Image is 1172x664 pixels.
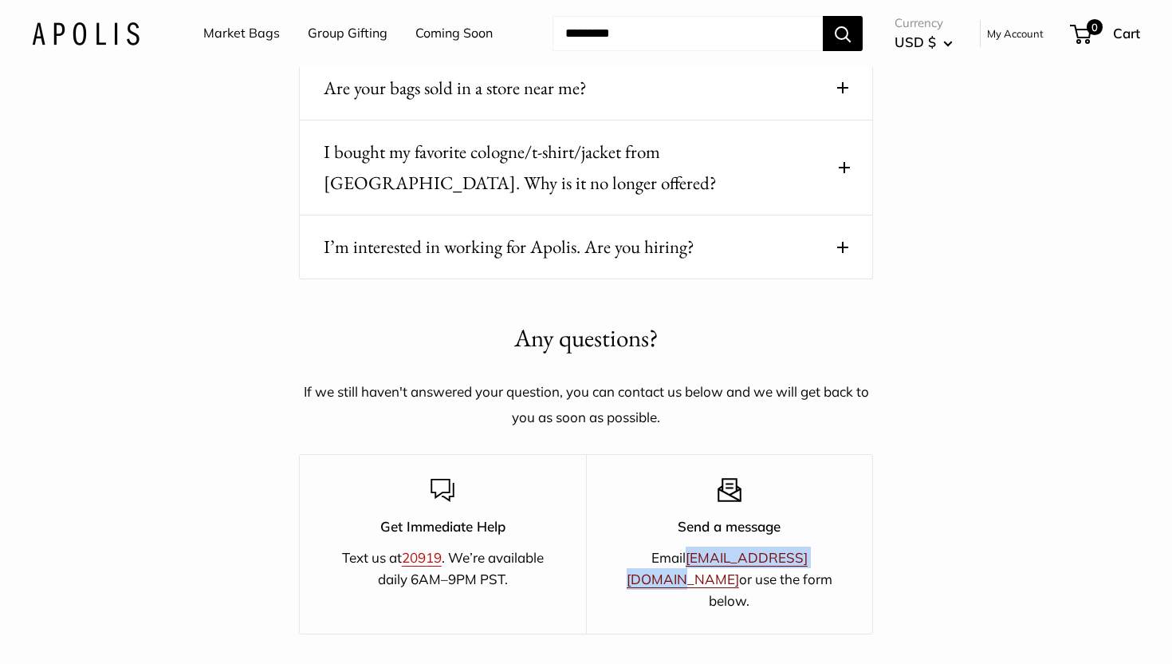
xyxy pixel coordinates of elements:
a: [EMAIL_ADDRESS][DOMAIN_NAME] [627,549,808,587]
button: I’m interested in working for Apolis. Are you hiring? [324,231,848,263]
button: USD $ [895,30,953,55]
a: My Account [987,24,1044,43]
span: Cart [1113,25,1140,41]
a: Group Gifting [308,22,387,45]
p: Email or use the form below. [615,547,845,612]
a: Coming Soon [415,22,493,45]
a: 0 Cart [1072,21,1140,46]
p: Send a message [615,516,845,537]
button: I bought my favorite cologne/t-shirt/jacket from [GEOGRAPHIC_DATA]. Why is it no longer offered? [324,136,848,199]
p: Get Immediate Help [328,516,558,537]
p: If we still haven't answered your question, you can contact us below and we will get back to you ... [299,379,873,430]
span: 0 [1087,19,1103,35]
button: Are your bags sold in a store near me? [324,73,848,104]
img: Apolis [32,22,140,45]
a: 20919 [402,549,442,566]
input: Search... [553,16,823,51]
button: Search [823,16,863,51]
span: USD $ [895,34,936,50]
p: Text us at . We’re available daily 6AM–9PM PST. [328,547,558,590]
a: Market Bags [203,22,280,45]
h2: Any questions? [514,319,659,357]
span: Currency [895,12,953,34]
